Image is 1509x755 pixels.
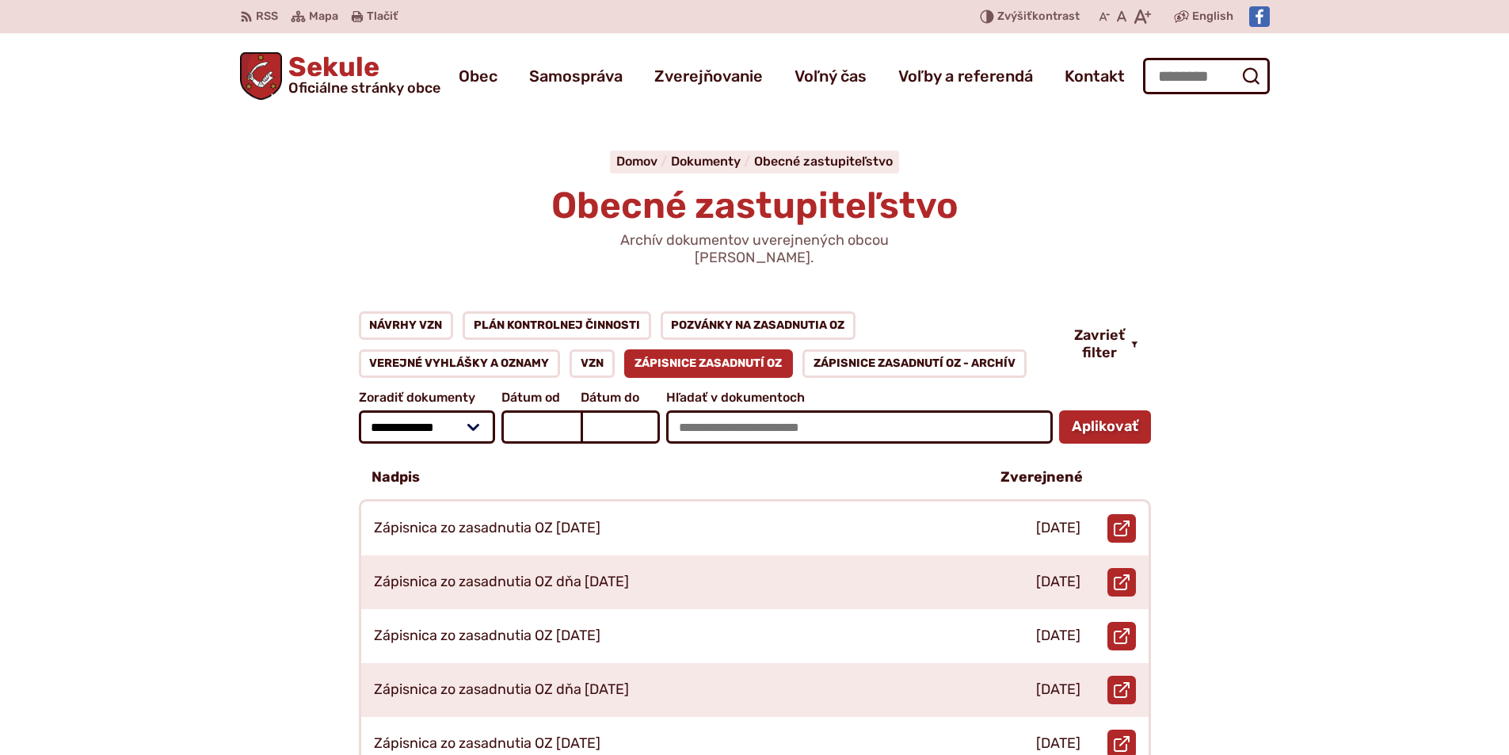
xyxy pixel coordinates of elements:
p: Zápisnica zo zasadnutia OZ dňa [DATE] [374,681,629,699]
p: Zápisnica zo zasadnutia OZ [DATE] [374,627,600,645]
a: Voľný čas [795,54,867,98]
span: Zvýšiť [997,10,1032,23]
span: English [1192,7,1233,26]
span: Hľadať v dokumentoch [666,391,1052,405]
span: Tlačiť [367,10,398,24]
p: [DATE] [1036,681,1080,699]
span: Dátum od [501,391,581,405]
img: Prejsť na Facebook stránku [1249,6,1270,27]
p: [DATE] [1036,735,1080,753]
p: Zápisnica zo zasadnutia OZ [DATE] [374,520,600,537]
a: Pozvánky na zasadnutia OZ [661,311,856,340]
input: Dátum do [581,410,660,444]
a: Obecné zastupiteľstvo [754,154,893,169]
p: Nadpis [372,469,420,486]
input: Hľadať v dokumentoch [666,410,1052,444]
a: Plán kontrolnej činnosti [463,311,651,340]
span: Zavrieť filter [1074,327,1125,361]
a: VZN [570,349,615,378]
a: Zápisnice zasadnutí OZ - ARCHÍV [802,349,1027,378]
p: [DATE] [1036,574,1080,591]
span: Domov [616,154,657,169]
a: Návrhy VZN [359,311,454,340]
span: Mapa [309,7,338,26]
a: Logo Sekule, prejsť na domovskú stránku. [240,52,441,100]
input: Dátum od [501,410,581,444]
p: Zápisnica zo zasadnutia OZ dňa [DATE] [374,574,629,591]
select: Zoradiť dokumenty [359,410,496,444]
a: Domov [616,154,671,169]
a: Kontakt [1065,54,1125,98]
p: Archív dokumentov uverejnených obcou [PERSON_NAME]. [565,232,945,266]
span: Obecné zastupiteľstvo [551,184,958,227]
span: kontrast [997,10,1080,24]
p: Zápisnica zo zasadnutia OZ [DATE] [374,735,600,753]
span: RSS [256,7,278,26]
button: Zavrieť filter [1061,327,1151,361]
a: Voľby a referendá [898,54,1033,98]
p: [DATE] [1036,520,1080,537]
span: Oficiálne stránky obce [288,81,440,95]
p: [DATE] [1036,627,1080,645]
span: Sekule [282,54,440,95]
span: Dátum do [581,391,660,405]
a: Obec [459,54,497,98]
p: Zverejnené [1000,469,1083,486]
a: Verejné vyhlášky a oznamy [359,349,561,378]
a: Samospráva [529,54,623,98]
button: Aplikovať [1059,410,1151,444]
span: Dokumenty [671,154,741,169]
a: Zápisnice zasadnutí OZ [624,349,794,378]
img: Prejsť na domovskú stránku [240,52,283,100]
a: English [1189,7,1237,26]
a: Zverejňovanie [654,54,763,98]
span: Zoradiť dokumenty [359,391,496,405]
a: Dokumenty [671,154,754,169]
